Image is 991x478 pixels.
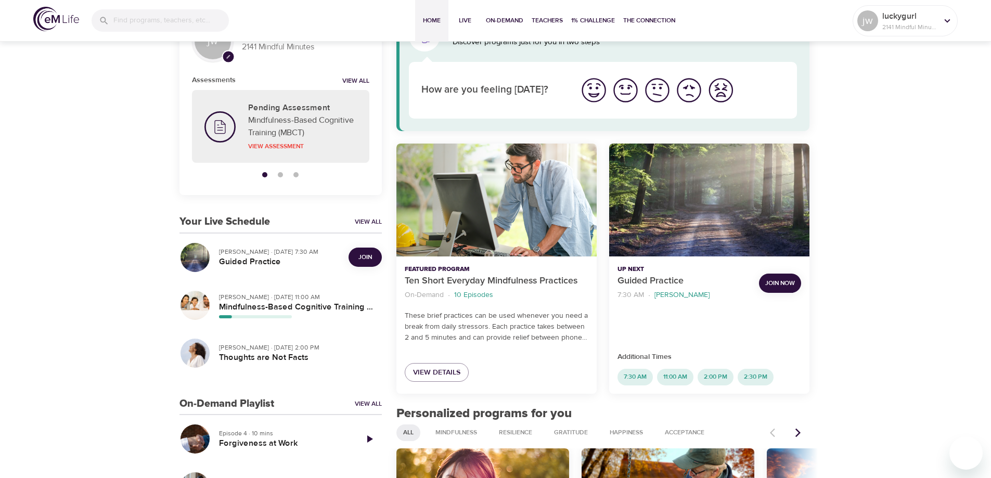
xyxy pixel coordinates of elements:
[405,311,588,343] p: These brief practices can be used whenever you need a break from daily stressors. Each practice t...
[179,216,270,228] h3: Your Live Schedule
[617,288,751,302] nav: breadcrumb
[219,429,349,438] p: Episode 4 · 10 mins
[617,352,801,363] p: Additional Times
[33,7,79,31] img: logo
[675,76,703,105] img: bad
[617,369,653,385] div: 7:30 AM
[219,343,374,352] p: [PERSON_NAME] · [DATE] 2:00 PM
[698,369,733,385] div: 2:00 PM
[405,290,444,301] p: On-Demand
[738,369,774,385] div: 2:30 PM
[242,41,369,53] p: 2141 Mindful Minutes
[882,10,937,22] p: luckygurl
[617,274,751,288] p: Guided Practice
[454,290,493,301] p: 10 Episodes
[429,424,484,441] div: Mindfulness
[657,369,693,385] div: 11:00 AM
[405,363,469,382] a: View Details
[547,424,595,441] div: Gratitude
[706,76,735,105] img: worst
[396,424,420,441] div: All
[486,15,523,26] span: On-Demand
[765,278,795,289] span: Join Now
[492,424,539,441] div: Resilience
[658,424,711,441] div: Acceptance
[219,292,374,302] p: [PERSON_NAME] · [DATE] 11:00 AM
[578,74,610,106] button: I'm feeling great
[453,36,797,48] p: Discover programs just for you in two steps
[623,15,675,26] span: The Connection
[609,144,809,256] button: Guided Practice
[641,74,673,106] button: I'm feeling ok
[396,406,810,421] h2: Personalized programs for you
[648,288,650,302] li: ·
[219,438,349,449] h5: Forgiveness at Work
[617,372,653,381] span: 7:30 AM
[493,428,538,437] span: Resilience
[787,421,809,444] button: Next items
[355,399,382,408] a: View All
[643,76,672,105] img: ok
[349,248,382,267] button: Join
[657,372,693,381] span: 11:00 AM
[219,247,340,256] p: [PERSON_NAME] · [DATE] 7:30 AM
[738,372,774,381] span: 2:30 PM
[342,77,369,86] a: View all notifications
[448,288,450,302] li: ·
[580,76,608,105] img: great
[421,83,565,98] p: How are you feeling [DATE]?
[571,15,615,26] span: 1% Challenge
[179,398,274,410] h3: On-Demand Playlist
[397,428,420,437] span: All
[113,9,229,32] input: Find programs, teachers, etc...
[698,372,733,381] span: 2:00 PM
[611,76,640,105] img: good
[603,424,650,441] div: Happiness
[603,428,649,437] span: Happiness
[882,22,937,32] p: 2141 Mindful Minutes
[654,290,710,301] p: [PERSON_NAME]
[219,352,374,363] h5: Thoughts are Not Facts
[357,427,382,451] a: Play Episode
[610,74,641,106] button: I'm feeling good
[396,144,597,256] button: Ten Short Everyday Mindfulness Practices
[548,428,594,437] span: Gratitude
[673,74,705,106] button: I'm feeling bad
[405,265,588,274] p: Featured Program
[219,256,340,267] h5: Guided Practice
[248,102,357,113] h5: Pending Assessment
[759,274,801,293] button: Join Now
[358,252,372,263] span: Join
[355,217,382,226] a: View All
[419,15,444,26] span: Home
[405,288,588,302] nav: breadcrumb
[659,428,711,437] span: Acceptance
[617,290,644,301] p: 7:30 AM
[857,10,878,31] div: jw
[248,114,357,139] p: Mindfulness-Based Cognitive Training (MBCT)
[248,141,357,151] p: View Assessment
[617,265,751,274] p: Up Next
[405,274,588,288] p: Ten Short Everyday Mindfulness Practices
[453,15,478,26] span: Live
[532,15,563,26] span: Teachers
[219,302,374,313] h5: Mindfulness-Based Cognitive Training (MBCT)
[429,428,483,437] span: Mindfulness
[413,366,460,379] span: View Details
[705,74,737,106] button: I'm feeling worst
[192,74,236,86] h6: Assessments
[179,423,211,455] button: Forgiveness at Work
[949,436,983,470] iframe: Button to launch messaging window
